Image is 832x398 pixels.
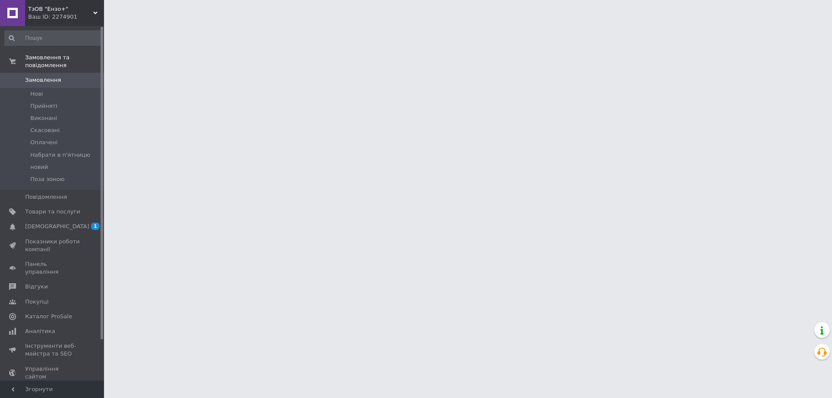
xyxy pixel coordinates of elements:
span: Виконані [30,114,57,122]
span: Нові [30,90,43,98]
span: Оплачені [30,139,58,146]
span: Показники роботи компанії [25,238,80,253]
span: 1 [91,223,100,230]
span: Відгуки [25,283,48,291]
span: Панель управління [25,260,80,276]
span: Набрати в п'ятницю [30,151,90,159]
span: Скасовані [30,126,60,134]
span: ТзОВ "Ензо+" [28,5,93,13]
span: Поза зоною [30,175,65,183]
span: Замовлення [25,76,61,84]
span: Аналітика [25,327,55,335]
span: Каталог ProSale [25,313,72,320]
span: Інструменти веб-майстра та SEO [25,342,80,358]
input: Пошук [4,30,102,46]
span: Управління сайтом [25,365,80,381]
span: Повідомлення [25,193,67,201]
span: Товари та послуги [25,208,80,216]
span: Покупці [25,298,49,306]
span: [DEMOGRAPHIC_DATA] [25,223,89,230]
span: новий [30,163,48,171]
div: Ваш ID: 2274901 [28,13,104,21]
span: Прийняті [30,102,57,110]
span: Замовлення та повідомлення [25,54,104,69]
